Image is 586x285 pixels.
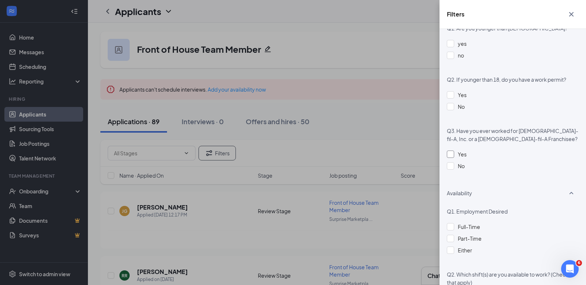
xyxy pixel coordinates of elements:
div: Yes [458,150,467,158]
span: Q1. Employment Desired [447,208,508,215]
span: Availability [447,189,472,197]
span: Q3. Have you ever worked for [DEMOGRAPHIC_DATA]-fil-A, Inc. or a [DEMOGRAPHIC_DATA]-fil-A Franchi... [447,127,578,142]
h5: Filters [447,10,464,18]
div: No [458,103,465,111]
svg: Cross [567,10,576,19]
iframe: Intercom live chat [561,260,579,278]
svg: SmallChevronUp [567,189,576,197]
div: yes [458,40,467,48]
div: Full-Time [458,223,480,231]
span: 6 [576,260,582,266]
button: Cross [564,7,579,21]
div: Either [458,246,472,254]
button: SmallChevronUp [564,186,579,200]
div: No [458,162,465,170]
div: Yes [458,91,467,99]
span: Q2. If younger than 18, do you have a work permit? [447,76,566,83]
div: Part-Time [458,234,482,243]
div: no [458,51,464,59]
